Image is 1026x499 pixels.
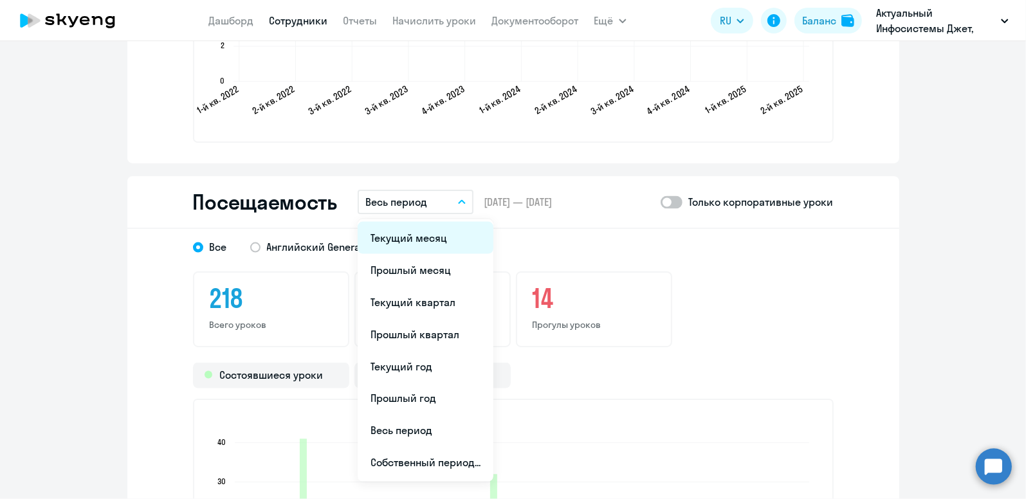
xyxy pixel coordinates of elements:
[362,84,409,118] text: 3-й кв. 2023
[221,41,224,51] text: 2
[217,477,226,487] text: 30
[533,84,579,117] text: 2-й кв. 2024
[217,437,226,447] text: 40
[477,84,522,116] text: 1-й кв. 2024
[419,84,466,118] text: 4-й кв. 2023
[358,190,473,214] button: Весь период
[306,84,353,118] text: 3-й кв. 2022
[250,84,297,117] text: 2-й кв. 2022
[365,194,427,210] p: Весь период
[533,319,655,331] p: Прогулы уроков
[270,14,328,27] a: Сотрудники
[689,194,834,210] p: Только корпоративные уроки
[758,84,805,117] text: 2-й кв. 2025
[594,13,614,28] span: Ещё
[193,189,337,215] h2: Посещаемость
[354,363,511,388] div: Прогулы
[533,283,655,314] h3: 14
[484,195,552,209] span: [DATE] — [DATE]
[802,13,836,28] div: Баланс
[841,14,854,27] img: balance
[358,219,493,482] ul: Ещё
[393,14,477,27] a: Начислить уроки
[702,84,747,116] text: 1-й кв. 2025
[720,13,731,28] span: RU
[220,77,224,86] text: 0
[492,14,579,27] a: Документооборот
[870,5,1015,36] button: Актуальный Инфосистемы Джет, ИНФОСИСТЕМЫ ДЖЕТ, АО
[210,319,333,331] p: Всего уроков
[588,84,635,118] text: 3-й кв. 2024
[209,14,254,27] a: Дашборд
[267,240,363,254] span: Английский General
[210,283,333,314] h3: 218
[876,5,996,36] p: Актуальный Инфосистемы Джет, ИНФОСИСТЕМЫ ДЖЕТ, АО
[195,84,240,116] text: 1-й кв. 2022
[794,8,862,33] button: Балансbalance
[203,239,227,255] span: Все
[193,363,349,388] div: Состоявшиеся уроки
[645,84,692,118] text: 4-й кв. 2024
[594,8,627,33] button: Ещё
[344,14,378,27] a: Отчеты
[711,8,753,33] button: RU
